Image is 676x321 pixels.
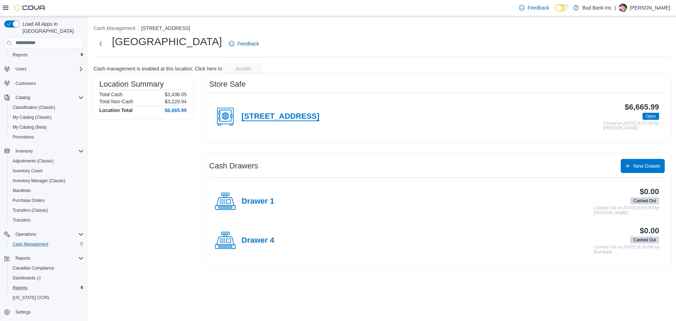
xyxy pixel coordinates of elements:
[13,285,27,291] span: Reports
[99,99,133,104] h6: Total Non-Cash
[1,78,87,88] button: Customers
[10,240,51,248] a: Cash Management
[20,20,84,35] span: Load All Apps in [GEOGRAPHIC_DATA]
[13,52,27,58] span: Reports
[7,215,87,225] button: Transfers
[640,187,659,196] h3: $0.00
[594,245,659,254] p: Cashed Out on [DATE] 8:28 PM by Bud Bank
[633,198,656,204] span: Cashed Out
[10,264,57,272] a: Canadian Compliance
[13,65,84,73] span: Users
[7,156,87,166] button: Adjustments (Classic)
[94,25,670,33] nav: An example of EuiBreadcrumbs
[7,50,87,60] button: Reports
[13,65,29,73] button: Users
[640,227,659,235] h3: $0.00
[112,35,222,49] h1: [GEOGRAPHIC_DATA]
[15,148,33,154] span: Inventory
[7,239,87,249] button: Cash Management
[13,230,39,239] button: Operations
[209,162,258,170] h3: Cash Drawers
[94,37,108,51] button: Next
[237,40,259,47] span: Feedback
[643,113,659,120] span: Open
[226,37,262,51] a: Feedback
[10,51,84,59] span: Reports
[1,64,87,74] button: Users
[614,4,616,12] p: |
[15,255,30,261] span: Reports
[242,112,319,121] h4: [STREET_ADDRESS]
[7,283,87,293] button: Reports
[13,79,39,88] a: Customers
[10,133,37,141] a: Promotions
[630,236,659,243] span: Cashed Out
[7,122,87,132] button: My Catalog (Beta)
[1,229,87,239] button: Operations
[7,205,87,215] button: Transfers (Classic)
[236,65,251,72] span: disable
[10,196,84,205] span: Purchase Orders
[527,4,549,11] span: Feedback
[633,237,656,243] span: Cashed Out
[15,232,36,237] span: Operations
[10,186,84,195] span: Manifests
[10,51,30,59] a: Reports
[13,265,54,271] span: Canadian Compliance
[99,107,133,113] h4: Location Total
[10,294,52,302] a: [US_STATE] CCRS
[10,177,84,185] span: Inventory Manager (Classic)
[582,4,612,12] p: Bud Bank Inc
[15,66,26,72] span: Users
[13,308,33,316] a: Settings
[10,157,84,165] span: Adjustments (Classic)
[13,254,84,263] span: Reports
[630,4,670,12] p: [PERSON_NAME]
[165,107,187,113] h4: $6,665.99
[10,196,48,205] a: Purchase Orders
[15,81,36,86] span: Customers
[141,25,190,31] button: [STREET_ADDRESS]
[10,123,50,131] a: My Catalog (Beta)
[13,168,43,174] span: Inventory Count
[13,124,47,130] span: My Catalog (Beta)
[13,115,52,120] span: My Catalog (Classic)
[10,240,84,248] span: Cash Management
[10,274,44,282] a: Dashboards
[13,178,65,184] span: Inventory Manager (Classic)
[594,206,659,215] p: Cashed Out on [DATE] 8:59 PM by [PERSON_NAME]
[7,196,87,205] button: Purchase Orders
[10,216,84,224] span: Transfers
[15,309,31,315] span: Settings
[619,4,627,12] div: Darren Lopes
[633,162,661,169] span: New Drawer
[13,241,48,247] span: Cash Management
[7,263,87,273] button: Canadian Compliance
[10,103,58,112] a: Classification (Classic)
[10,264,84,272] span: Canadian Compliance
[13,198,45,203] span: Purchase Orders
[13,105,55,110] span: Classification (Classic)
[7,176,87,186] button: Inventory Manager (Classic)
[13,79,84,88] span: Customers
[1,146,87,156] button: Inventory
[13,147,36,155] button: Inventory
[10,133,84,141] span: Promotions
[10,177,68,185] a: Inventory Manager (Classic)
[13,295,49,301] span: [US_STATE] CCRS
[10,167,84,175] span: Inventory Count
[10,123,84,131] span: My Catalog (Beta)
[625,103,659,111] h3: $6,665.99
[10,274,84,282] span: Dashboards
[242,236,274,245] h4: Drawer 4
[99,80,164,88] h3: Location Summary
[555,4,570,12] input: Dark Mode
[7,186,87,196] button: Manifests
[10,113,84,122] span: My Catalog (Classic)
[13,208,48,213] span: Transfers (Classic)
[646,113,656,119] span: Open
[94,25,135,31] button: Cash Management
[1,93,87,103] button: Catalog
[7,273,87,283] a: Dashboards
[165,99,187,104] p: $3,229.94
